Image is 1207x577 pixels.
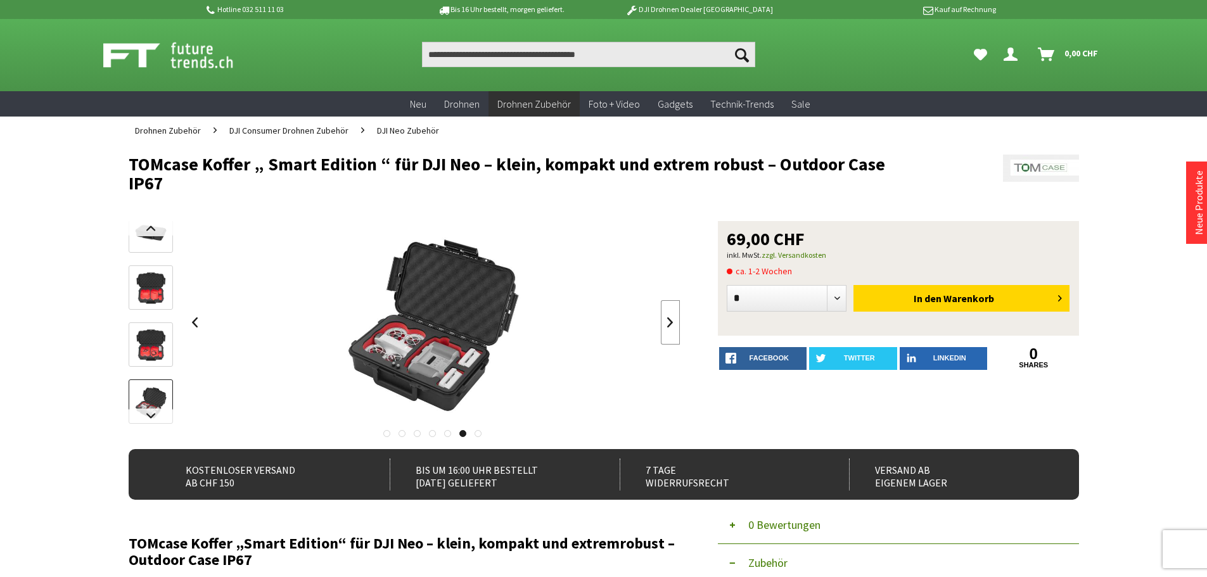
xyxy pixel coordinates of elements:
[129,155,889,193] h1: TOMcase Koffer „ Smart Edition “ für DJI Neo – klein, kompakt und extrem robust – Outdoor Case IP67
[103,39,261,71] img: Shop Futuretrends - zur Startseite wechseln
[762,250,826,260] a: zzgl. Versandkosten
[933,354,966,362] span: LinkedIn
[727,263,792,279] span: ca. 1-2 Wochen
[990,347,1078,361] a: 0
[809,347,897,370] a: twitter
[390,459,592,490] div: Bis um 16:00 Uhr bestellt [DATE] geliefert
[727,230,805,248] span: 69,00 CHF
[798,2,996,17] p: Kauf auf Rechnung
[205,2,402,17] p: Hotline 032 511 11 03
[435,91,489,117] a: Drohnen
[401,91,435,117] a: Neu
[129,117,207,144] a: Drohnen Zubehör
[371,117,445,144] a: DJI Neo Zubehör
[1003,155,1079,182] img: TomCase
[410,98,426,110] span: Neu
[791,98,810,110] span: Sale
[729,42,755,67] button: Suchen
[649,91,701,117] a: Gadgets
[444,98,480,110] span: Drohnen
[489,91,580,117] a: Drohnen Zubehör
[750,354,789,362] span: facebook
[129,535,680,568] h2: TOMcase Koffer „Smart Edition“ für DJI Neo – klein, kompakt und extremrobust – Outdoor Case IP67
[727,248,1070,263] p: inkl. MwSt.
[853,285,1070,312] button: In den Warenkorb
[999,42,1028,67] a: Dein Konto
[782,91,819,117] a: Sale
[1192,170,1205,235] a: Neue Produkte
[718,506,1079,544] button: 0 Bewertungen
[497,98,571,110] span: Drohnen Zubehör
[990,361,1078,369] a: shares
[900,347,988,370] a: LinkedIn
[135,125,201,136] span: Drohnen Zubehör
[719,347,807,370] a: facebook
[849,459,1051,490] div: Versand ab eigenem Lager
[402,2,600,17] p: Bis 16 Uhr bestellt, morgen geliefert.
[580,91,649,117] a: Foto + Video
[1033,42,1104,67] a: Warenkorb
[943,292,994,305] span: Warenkorb
[223,117,355,144] a: DJI Consumer Drohnen Zubehör
[422,42,755,67] input: Produkt, Marke, Kategorie, EAN, Artikelnummer…
[229,125,348,136] span: DJI Consumer Drohnen Zubehör
[914,292,942,305] span: In den
[710,98,774,110] span: Technik-Trends
[658,98,693,110] span: Gadgets
[377,125,439,136] span: DJI Neo Zubehör
[589,98,640,110] span: Foto + Video
[844,354,875,362] span: twitter
[600,2,798,17] p: DJI Drohnen Dealer [GEOGRAPHIC_DATA]
[160,459,362,490] div: Kostenloser Versand ab CHF 150
[620,459,822,490] div: 7 Tage Widerrufsrecht
[968,42,993,67] a: Meine Favoriten
[701,91,782,117] a: Technik-Trends
[1064,43,1098,63] span: 0,00 CHF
